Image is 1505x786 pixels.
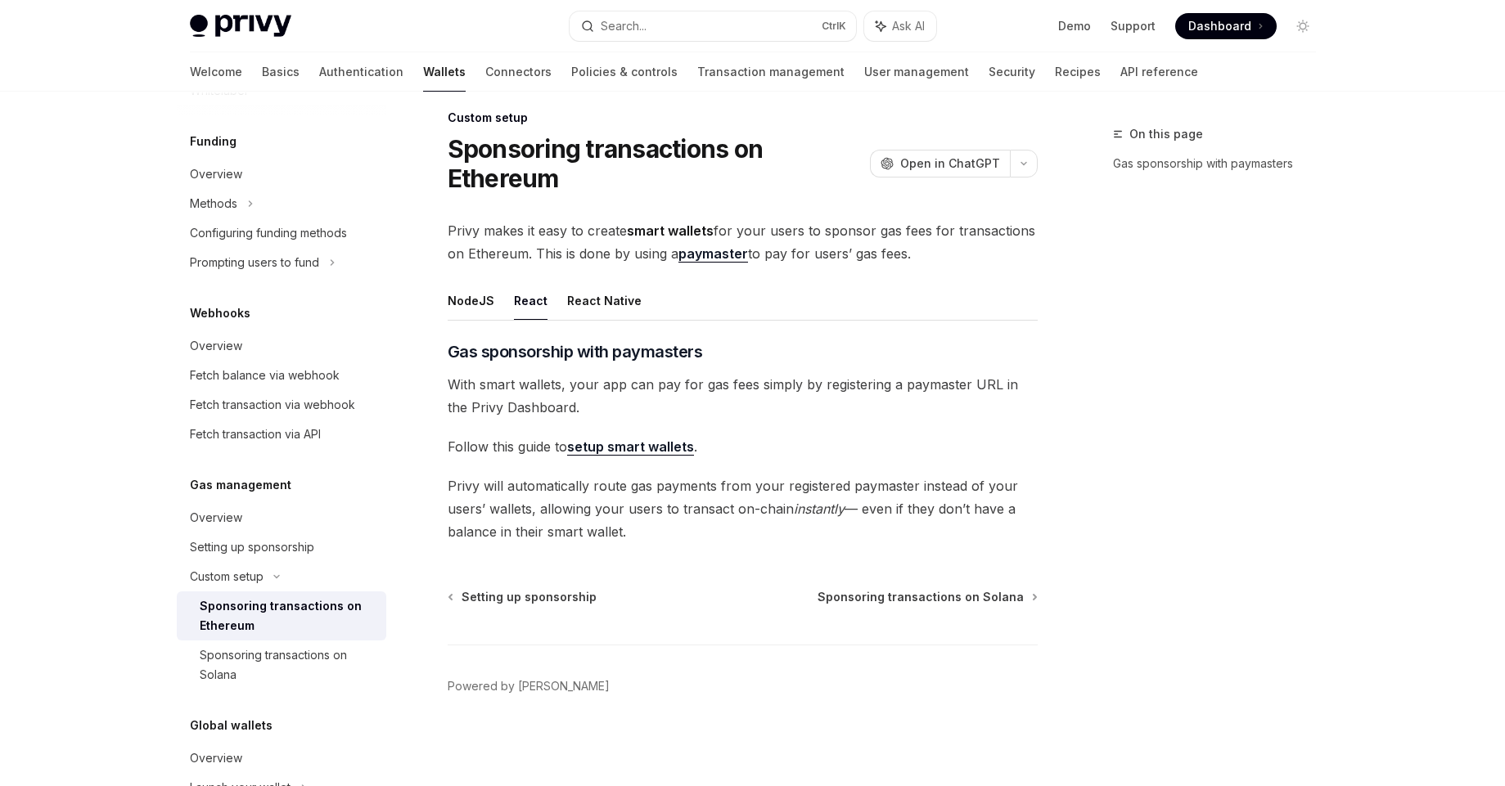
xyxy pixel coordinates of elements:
[1129,124,1203,144] span: On this page
[190,748,242,768] div: Overview
[190,537,314,557] div: Setting up sponsorship
[448,474,1038,543] span: Privy will automatically route gas payments from your registered paymaster instead of your users’...
[1188,18,1251,34] span: Dashboard
[1113,150,1329,177] a: Gas sponsorship with paymasters
[190,567,264,586] div: Custom setup
[177,331,386,361] a: Overview
[870,150,1010,177] button: Open in ChatGPT
[177,503,386,532] a: Overview
[989,52,1035,92] a: Security
[190,716,273,735] h5: Global wallets
[1055,52,1101,92] a: Recipes
[177,390,386,420] a: Fetch transaction via webhook
[190,15,291,38] img: light logo
[1120,52,1198,92] a: API reference
[892,18,925,34] span: Ask AI
[571,52,678,92] a: Policies & controls
[177,218,386,248] a: Configuring funding methods
[190,508,242,528] div: Overview
[190,194,237,213] div: Methods
[822,20,846,33] span: Ctrl K
[448,435,1038,458] span: Follow this guide to .
[1175,13,1277,39] a: Dashboard
[177,420,386,449] a: Fetch transaction via API
[448,134,863,193] h1: Sponsoring transactions on Ethereum
[423,52,466,92] a: Wallets
[190,303,250,323] h5: Webhooks
[462,589,597,605] span: Setting up sponsorship
[448,219,1038,265] span: Privy makes it easy to create for your users to sponsor gas fees for transactions on Ethereum. Th...
[449,589,597,605] a: Setting up sponsorship
[177,640,386,689] a: Sponsoring transactions on Solana
[190,52,242,92] a: Welcome
[190,336,242,356] div: Overview
[567,281,642,320] button: React Native
[319,52,403,92] a: Authentication
[190,132,237,151] h5: Funding
[864,52,969,92] a: User management
[900,155,1000,172] span: Open in ChatGPT
[190,475,291,495] h5: Gas management
[448,678,610,694] a: Powered by [PERSON_NAME]
[262,52,300,92] a: Basics
[448,110,1038,126] div: Custom setup
[864,11,936,41] button: Ask AI
[177,591,386,640] a: Sponsoring transactions on Ethereum
[448,340,703,363] span: Gas sponsorship with paymasters
[177,743,386,773] a: Overview
[1058,18,1091,34] a: Demo
[570,11,856,41] button: Search...CtrlK
[567,438,694,456] a: setup smart wallets
[190,366,340,385] div: Fetch balance via webhook
[200,645,376,685] div: Sponsoring transactions on Solana
[485,52,552,92] a: Connectors
[448,373,1038,419] span: With smart wallets, your app can pay for gas fees simply by registering a paymaster URL in the Pr...
[190,253,319,272] div: Prompting users to fund
[601,16,647,36] div: Search...
[514,281,547,320] button: React
[177,532,386,562] a: Setting up sponsorship
[1290,13,1316,39] button: Toggle dark mode
[200,596,376,636] div: Sponsoring transactions on Ethereum
[448,281,494,320] button: NodeJS
[818,589,1036,605] a: Sponsoring transactions on Solana
[177,361,386,390] a: Fetch balance via webhook
[190,424,321,444] div: Fetch transaction via API
[1111,18,1156,34] a: Support
[818,589,1024,605] span: Sponsoring transactions on Solana
[697,52,845,92] a: Transaction management
[794,501,845,517] em: instantly
[678,245,748,263] a: paymaster
[627,222,714,239] strong: smart wallets
[177,159,386,189] a: Overview
[190,223,347,243] div: Configuring funding methods
[190,164,242,184] div: Overview
[190,395,355,415] div: Fetch transaction via webhook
